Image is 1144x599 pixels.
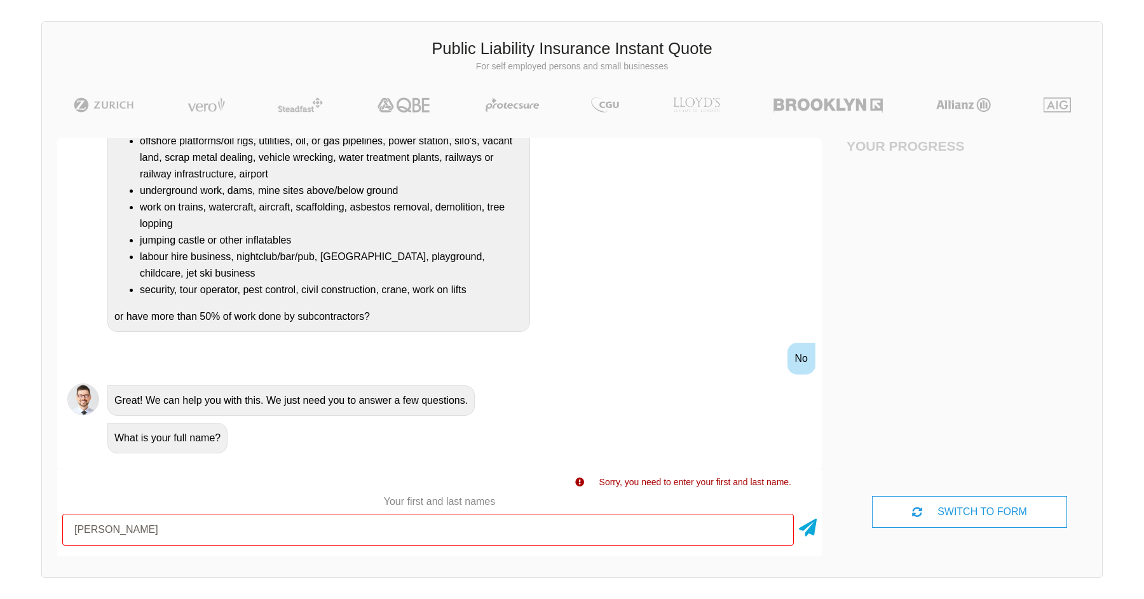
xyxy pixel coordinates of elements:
input: Your first and last names [62,514,794,546]
img: LLOYD's | Public Liability Insurance [666,97,727,113]
img: Steadfast | Public Liability Insurance [273,97,329,113]
div: Great! We can help you with this. We just need you to answer a few questions. [107,385,475,416]
li: offshore platforms/oil rigs, utilities, oil, or gas pipelines, power station, silo's, vacant land... [140,133,523,182]
img: Protecsure | Public Liability Insurance [480,97,545,113]
div: SWITCH TO FORM [872,496,1067,528]
h4: Your Progress [847,138,970,154]
li: labour hire business, nightclub/bar/pub, [GEOGRAPHIC_DATA], playground, childcare, jet ski business [140,249,523,282]
h3: Public Liability Insurance Instant Quote [51,38,1093,60]
img: Vero | Public Liability Insurance [182,97,231,113]
div: No [787,343,815,375]
li: work on trains, watercraft, aircraft, scaffolding, asbestos removal, demolition, tree lopping [140,199,523,232]
p: Your first and last names [57,495,822,509]
img: QBE | Public Liability Insurance [370,97,439,113]
span: Sorry, you need to enter your first and last name. [599,477,791,487]
li: jumping castle or other inflatables [140,232,523,249]
img: AIG | Public Liability Insurance [1038,97,1076,113]
img: Brooklyn | Public Liability Insurance [768,97,887,113]
li: underground work, dams, mine sites above/below ground [140,182,523,199]
img: Zurich | Public Liability Insurance [68,97,140,113]
li: security, tour operator, pest control, civil construction, crane, work on lifts [140,282,523,298]
p: For self employed persons and small businesses [51,60,1093,73]
img: Allianz | Public Liability Insurance [930,97,997,113]
img: CGU | Public Liability Insurance [586,97,624,113]
img: Chatbot | PLI [67,383,99,415]
div: Do you undertake any work on or operate a business that is/has a: or have more than 50% of work d... [107,76,530,332]
div: What is your full name? [107,423,228,453]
